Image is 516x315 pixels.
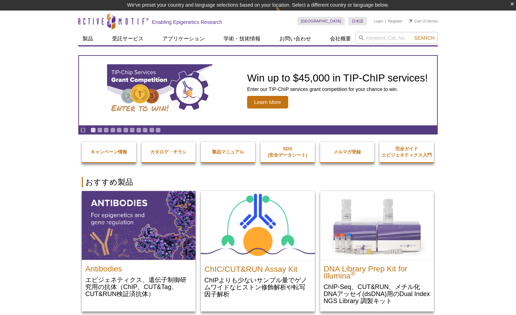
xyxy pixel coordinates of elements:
[141,142,196,162] a: カタログ・チラシ
[156,127,161,133] a: Go to slide 11
[297,17,345,25] a: [GEOGRAPHIC_DATA]
[143,127,148,133] a: Go to slide 9
[80,127,86,133] a: Toggle autoplay
[351,270,356,277] sup: ®
[409,17,438,25] li: (0 items)
[85,262,192,273] h2: Antibodies
[82,142,136,162] a: キャンペーン情報
[79,56,437,125] a: TIP-ChIP Services Grant Competition Win up to $45,000 in TIP-ChIP services! Enter our TIP-ChIP se...
[355,32,438,44] input: Keyword, Cat. No.
[82,191,196,260] img: All Antibodies
[374,19,383,24] a: Login
[275,32,315,45] a: お問い合わせ
[379,139,434,165] a: 完全ガイドエピジェネティクス入門
[150,149,187,155] strong: カタログ・チラシ
[412,35,437,41] button: Search
[130,127,135,133] a: Go to slide 7
[409,19,422,24] a: Cart
[91,127,96,133] a: Go to slide 1
[388,19,402,24] a: Register
[247,73,428,83] h2: Win up to $45,000 in TIP-ChIP services!
[333,149,361,155] strong: メルマガ登録
[324,283,430,304] p: ChIP-Seq、CUT&RUN、メチル化DNAアッセイ(dsDNA)用のDual Index NGS Library 調製キット
[78,32,97,45] a: 製品
[219,32,265,45] a: 学術・技術情報
[326,32,355,45] a: 会社概要
[409,19,412,22] img: Your Cart
[204,276,311,298] p: ChIPよりも少ないサンプル量でゲノムワイドなヒストン修飾解析や転写因子解析
[268,146,307,158] strong: SDS (安全データシート)
[260,139,315,165] a: SDS(安全データシート)
[320,142,375,162] a: メルマガ登録
[110,127,115,133] a: Go to slide 4
[201,191,315,260] img: ChIC/CUT&RUN Assay Kit
[117,127,122,133] a: Go to slide 5
[97,127,102,133] a: Go to slide 2
[149,127,154,133] a: Go to slide 10
[85,276,192,297] p: エピジェネティクス、遺伝子制御研究用の抗体（ChIP、CUT&Tag、CUT&RUN検証済抗体）
[385,17,386,25] li: |
[382,146,432,158] strong: 完全ガイド エピジェネティクス入門
[201,142,255,162] a: 製品マニュアル
[276,5,294,22] img: Change Here
[320,191,434,311] a: DNA Library Prep Kit for Illumina DNA Library Prep Kit for Illumina® ChIP-Seq、CUT&RUN、メチル化DNAアッセイ...
[82,177,434,188] h2: おすすめ製品
[320,191,434,260] img: DNA Library Prep Kit for Illumina
[324,262,430,280] h2: DNA Library Prep Kit for Illumina
[82,191,196,304] a: All Antibodies Antibodies エピジェネティクス、遺伝子制御研究用の抗体（ChIP、CUT&Tag、CUT&RUN検証済抗体）
[79,56,437,125] article: TIP-ChIP Services Grant Competition
[104,127,109,133] a: Go to slide 3
[247,86,428,92] p: Enter our TIP-ChIP services grant competition for your chance to win.
[158,32,209,45] a: アプリケーション
[204,262,311,273] h2: ChIC/CUT&RUN Assay Kit
[414,35,435,41] span: Search
[247,96,288,109] span: Learn More
[152,19,222,25] h2: Enabling Epigenetics Research
[348,17,367,25] a: 日本語
[107,64,212,117] img: TIP-ChIP Services Grant Competition
[123,127,128,133] a: Go to slide 6
[201,191,315,305] a: ChIC/CUT&RUN Assay Kit ChIC/CUT&RUN Assay Kit ChIPよりも少ないサンプル量でゲノムワイドなヒストン修飾解析や転写因子解析
[91,149,127,155] strong: キャンペーン情報
[136,127,141,133] a: Go to slide 8
[212,149,244,155] strong: 製品マニュアル
[108,32,148,45] a: 受託サービス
